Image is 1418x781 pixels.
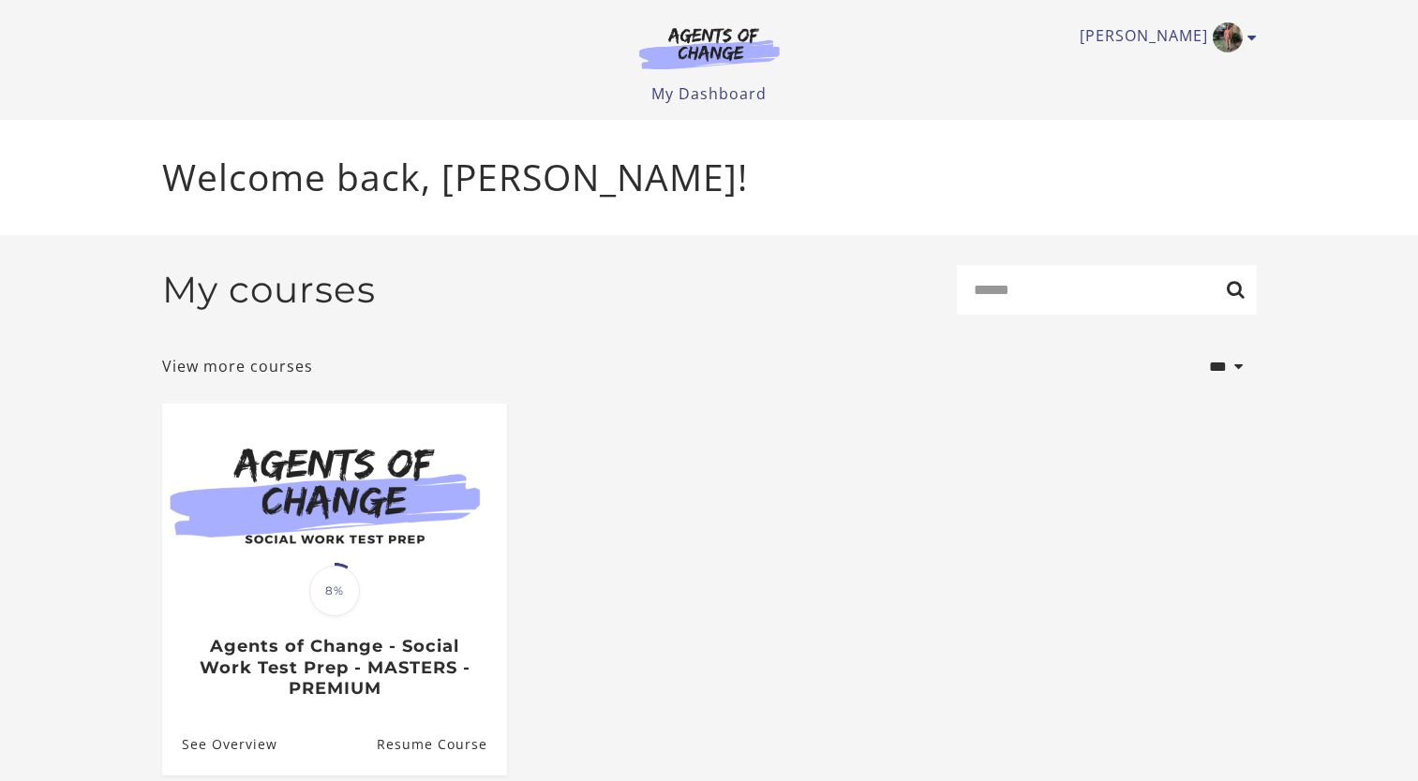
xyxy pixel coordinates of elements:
[162,714,277,774] a: Agents of Change - Social Work Test Prep - MASTERS - PREMIUM: See Overview
[182,636,486,700] h3: Agents of Change - Social Work Test Prep - MASTERS - PREMIUM
[162,150,1257,205] p: Welcome back, [PERSON_NAME]!
[162,268,376,312] h2: My courses
[376,714,506,774] a: Agents of Change - Social Work Test Prep - MASTERS - PREMIUM: Resume Course
[619,26,799,69] img: Agents of Change Logo
[309,566,360,616] span: 8%
[651,83,767,104] a: My Dashboard
[1080,22,1247,52] a: Toggle menu
[162,355,313,377] a: View more courses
